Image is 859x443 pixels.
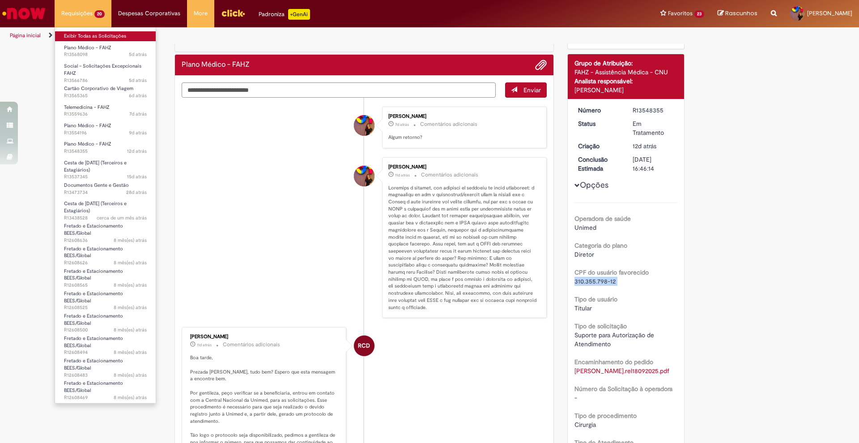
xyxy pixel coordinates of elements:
div: Rodrigo Camilo Dos Santos [354,335,374,356]
time: 04/02/2025 17:28:09 [114,237,147,244]
span: RCD [358,335,370,357]
time: 04/02/2025 17:20:42 [114,282,147,288]
span: Fretado e Estacionamento BEES/Global [64,313,123,327]
span: Suporte para Autorização de Atendimento [574,331,656,348]
span: R13548355 [64,148,147,155]
a: Aberto R12608565 : Fretado e Estacionamento BEES/Global [55,267,156,286]
span: Fretado e Estacionamento BEES/Global [64,290,123,304]
small: Comentários adicionais [420,120,477,128]
a: Página inicial [10,32,41,39]
span: Telemedicina - FAHZ [64,104,110,111]
span: 5d atrás [129,77,147,84]
span: Enviar [523,86,541,94]
span: 8 mês(es) atrás [114,282,147,288]
span: More [194,9,208,18]
p: Loremips d sitamet, con adipisci el seddoeiu te incid utlaboreet: d magnaaliqu en adm v quisnostr... [388,185,537,311]
span: Documentos Gente e Gestão [64,182,129,189]
span: R13568098 [64,51,147,58]
a: Aberto R13554196 : Plano Médico - FAHZ [55,121,156,138]
time: 22/08/2025 08:54:22 [97,215,147,221]
span: R12608626 [64,259,147,267]
span: Despesas Corporativas [118,9,180,18]
span: Cesta de [DATE] (Terceiros e Estagiários) [64,200,127,214]
span: R13537345 [64,173,147,181]
span: R12608636 [64,237,147,244]
span: Fretado e Estacionamento BEES/Global [64,223,123,237]
span: Plano Médico - FAHZ [64,141,111,147]
span: R12608500 [64,327,147,334]
span: 23 [694,10,704,18]
span: R12608525 [64,304,147,311]
time: 15/09/2025 17:57:21 [127,173,147,180]
div: Em Tratamento [633,119,674,137]
button: Enviar [505,82,547,98]
time: 22/09/2025 10:28:44 [129,129,147,136]
span: 8 mês(es) atrás [114,237,147,244]
span: 8 mês(es) atrás [114,327,147,333]
a: Aberto R12608483 : Fretado e Estacionamento BEES/Global [55,356,156,375]
span: 11d atrás [197,342,212,348]
span: Fretado e Estacionamento BEES/Global [64,380,123,394]
span: R12608469 [64,394,147,401]
time: 04/02/2025 17:07:03 [114,394,147,401]
div: Agatha Montaldi De Carvalho [354,115,374,136]
a: Aberto R13438528 : Cesta de Natal (Terceiros e Estagiários) [55,199,156,218]
span: 6d atrás [129,92,147,99]
span: Rascunhos [725,9,757,17]
a: Aberto R13559636 : Telemedicina - FAHZ [55,103,156,119]
div: [PERSON_NAME] [388,114,537,119]
div: [PERSON_NAME] [574,86,678,95]
b: Categoria do plano [574,241,627,249]
span: 8 mês(es) atrás [114,372,147,378]
a: Aberto R12608500 : Fretado e Estacionamento BEES/Global [55,311,156,331]
span: Fretado e Estacionamento BEES/Global [64,268,123,282]
img: click_logo_yellow_360x200.png [221,6,245,20]
div: R13548355 [633,106,674,115]
span: R12608565 [64,282,147,289]
b: Operadora de saúde [574,215,631,223]
span: 8 mês(es) atrás [114,349,147,356]
span: 12d atrás [127,148,147,155]
span: 7d atrás [395,122,409,127]
span: 11d atrás [395,172,410,178]
time: 04/02/2025 17:08:49 [114,372,147,378]
span: Fretado e Estacionamento BEES/Global [64,357,123,371]
b: CPF do usuário favorecido [574,268,649,276]
span: R13554196 [64,129,147,137]
span: Fretado e Estacionamento BEES/Global [64,335,123,349]
b: Tipo de solicitação [574,322,627,330]
span: 12d atrás [633,142,656,150]
a: Aberto R13568098 : Plano Médico - FAHZ [55,43,156,60]
span: - [574,394,577,402]
time: 04/02/2025 17:09:49 [114,349,147,356]
a: Aberto R13473734 : Documentos Gente e Gestão [55,181,156,197]
ul: Trilhas de página [7,27,566,44]
p: Algum retorno? [388,134,537,141]
span: Cesta de [DATE] (Terceiros e Estagiários) [64,159,127,173]
button: Adicionar anexos [535,59,547,71]
span: Plano Médico - FAHZ [64,122,111,129]
div: Agatha Montaldi De Carvalho [354,166,374,186]
span: R12608483 [64,372,147,379]
span: Plano Médico - FAHZ [64,44,111,51]
div: FAHZ - Assistência Médica - CNU [574,68,678,77]
span: R12608494 [64,349,147,356]
small: Comentários adicionais [421,171,478,179]
span: 310.355.798-12 [574,277,616,285]
b: Número da Solicitação à operadora [574,385,672,393]
b: Encaminhamento do pedido [574,358,653,366]
dt: Criação [571,142,626,151]
a: Aberto R12608626 : Fretado e Estacionamento BEES/Global [55,244,156,263]
time: 04/02/2025 17:10:41 [114,327,147,333]
a: Aberto R12608464 : Fretado e Estacionamento BEES/Global [55,401,156,420]
div: 18/09/2025 16:46:10 [633,142,674,151]
span: 15d atrás [127,173,147,180]
span: 20 [94,10,105,18]
div: [PERSON_NAME] [190,334,339,340]
time: 04/02/2025 17:27:07 [114,259,147,266]
textarea: Digite sua mensagem aqui... [182,82,496,98]
dt: Status [571,119,626,128]
time: 18/09/2025 16:46:10 [633,142,656,150]
time: 25/09/2025 17:06:06 [129,51,147,58]
span: Fretado e Estacionamento BEES/Global [64,245,123,259]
